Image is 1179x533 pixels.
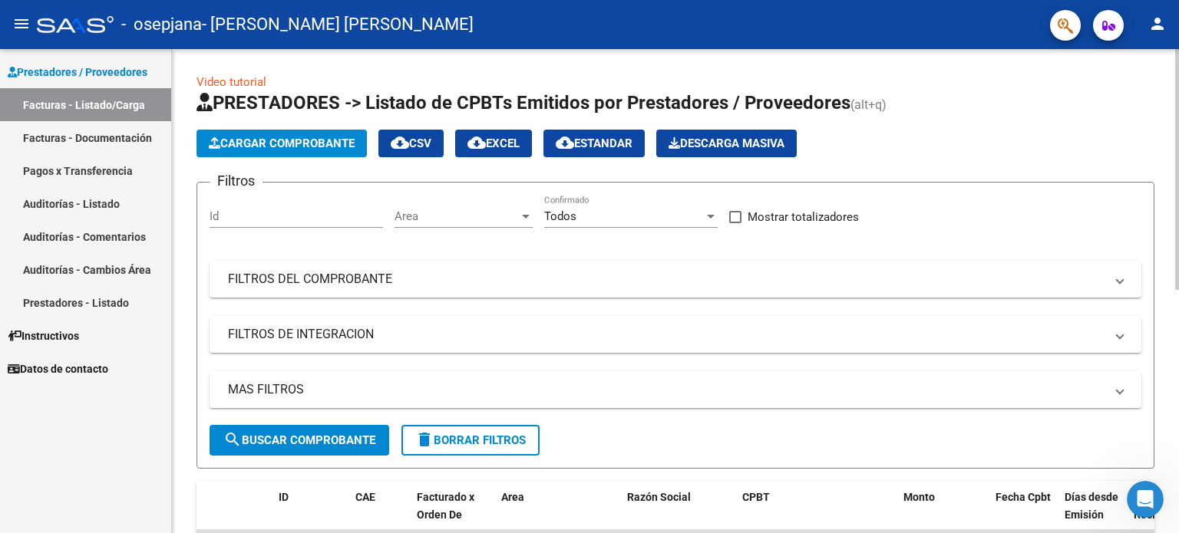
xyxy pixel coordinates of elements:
[391,137,431,150] span: CSV
[1065,491,1118,521] span: Días desde Emisión
[415,433,526,447] span: Borrar Filtros
[1148,15,1167,33] mat-icon: person
[210,425,389,456] button: Buscar Comprobante
[209,137,355,150] span: Cargar Comprobante
[210,371,1141,408] mat-expansion-panel-header: MAS FILTROS
[401,425,540,456] button: Borrar Filtros
[228,271,1105,288] mat-panel-title: FILTROS DEL COMPROBANTE
[467,137,520,150] span: EXCEL
[656,130,797,157] button: Descarga Masiva
[455,130,532,157] button: EXCEL
[669,137,784,150] span: Descarga Masiva
[279,491,289,503] span: ID
[202,8,474,41] span: - [PERSON_NAME] [PERSON_NAME]
[223,433,375,447] span: Buscar Comprobante
[210,170,263,192] h3: Filtros
[627,491,691,503] span: Razón Social
[1127,481,1164,518] iframe: Intercom live chat
[223,430,242,449] mat-icon: search
[501,491,524,503] span: Area
[395,209,519,223] span: Area
[196,92,850,114] span: PRESTADORES -> Listado de CPBTs Emitidos por Prestadores / Proveedores
[850,97,887,112] span: (alt+q)
[903,491,935,503] span: Monto
[556,133,574,152] mat-icon: cloud_download
[748,208,859,226] span: Mostrar totalizadores
[228,326,1105,343] mat-panel-title: FILTROS DE INTEGRACION
[210,261,1141,298] mat-expansion-panel-header: FILTROS DEL COMPROBANTE
[210,316,1141,353] mat-expansion-panel-header: FILTROS DE INTEGRACION
[656,130,797,157] app-download-masive: Descarga masiva de comprobantes (adjuntos)
[12,15,31,33] mat-icon: menu
[228,381,1105,398] mat-panel-title: MAS FILTROS
[467,133,486,152] mat-icon: cloud_download
[196,130,367,157] button: Cargar Comprobante
[742,491,770,503] span: CPBT
[996,491,1051,503] span: Fecha Cpbt
[121,8,202,41] span: - osepjana
[8,360,108,377] span: Datos de contacto
[544,209,576,223] span: Todos
[196,75,266,89] a: Video tutorial
[556,137,632,150] span: Estandar
[391,133,409,152] mat-icon: cloud_download
[355,491,375,503] span: CAE
[8,64,147,81] span: Prestadores / Proveedores
[417,491,474,521] span: Facturado x Orden De
[1134,491,1177,521] span: Fecha Recibido
[8,327,79,344] span: Instructivos
[415,430,434,449] mat-icon: delete
[378,130,444,157] button: CSV
[543,130,645,157] button: Estandar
